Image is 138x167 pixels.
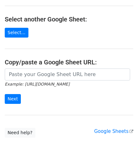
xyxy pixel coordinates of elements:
[5,69,130,81] input: Paste your Google Sheet URL here
[106,137,138,167] iframe: Chat Widget
[5,28,28,38] a: Select...
[5,82,69,86] small: Example: [URL][DOMAIN_NAME]
[5,128,35,138] a: Need help?
[5,15,133,23] h4: Select another Google Sheet:
[5,58,133,66] h4: Copy/paste a Google Sheet URL:
[5,94,21,104] input: Next
[94,128,133,134] a: Google Sheets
